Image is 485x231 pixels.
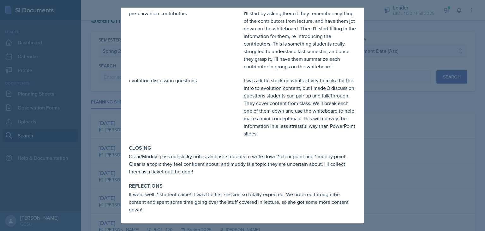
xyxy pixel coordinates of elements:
p: I'll start by asking them if they remember anything of the contributors from lecture, and have th... [244,9,356,70]
p: pre-darwinian contributors [129,9,241,17]
label: Reflections [129,183,163,189]
label: Closing [129,145,151,151]
p: I was a little stuck on what activity to make for the intro to evolution content, but I made 3 di... [244,77,356,137]
p: It went well, 1 student came! It was the first session so totally expected. We breezed through th... [129,190,356,213]
p: evolution discussion questions [129,77,241,84]
p: Clear/Muddy: pass out sticky notes, and ask students to write down 1 clear point and 1 muddy poin... [129,153,356,175]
